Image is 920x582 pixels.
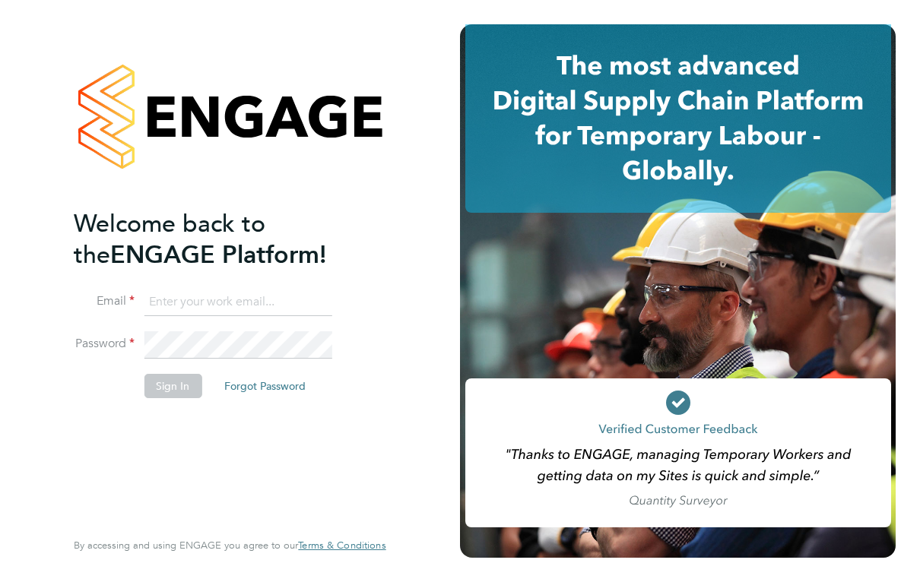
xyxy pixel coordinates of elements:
[74,209,265,270] span: Welcome back to the
[212,374,318,398] button: Forgot Password
[74,293,135,309] label: Email
[74,336,135,352] label: Password
[74,539,385,552] span: By accessing and using ENGAGE you agree to our
[298,539,385,552] a: Terms & Conditions
[74,208,370,270] h2: ENGAGE Platform!
[144,374,201,398] button: Sign In
[298,539,385,552] span: Terms & Conditions
[144,289,332,316] input: Enter your work email...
